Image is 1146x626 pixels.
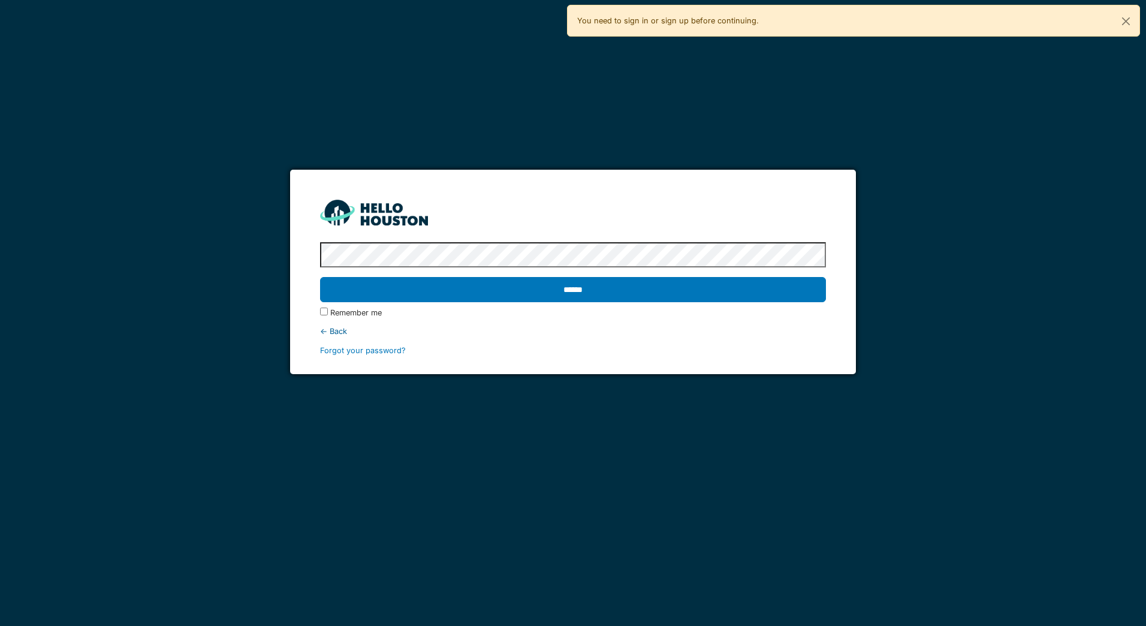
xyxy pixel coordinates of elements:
[320,346,406,355] a: Forgot your password?
[330,307,382,318] label: Remember me
[320,326,825,337] div: ← Back
[320,200,428,225] img: HH_line-BYnF2_Hg.png
[567,5,1140,37] div: You need to sign in or sign up before continuing.
[1112,5,1139,37] button: Close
